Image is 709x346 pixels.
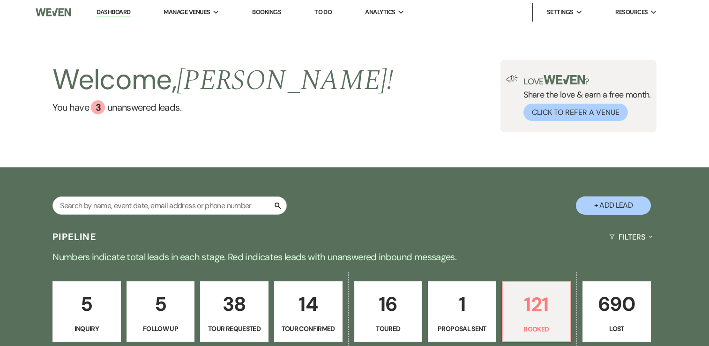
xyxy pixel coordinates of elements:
[52,100,393,114] a: You have 3 unanswered leads.
[589,288,645,320] p: 690
[164,8,210,17] span: Manage Venues
[127,281,195,342] a: 5Follow Up
[274,281,343,342] a: 14Tour Confirmed
[177,59,393,102] span: [PERSON_NAME] !
[434,323,490,334] p: Proposal Sent
[576,196,651,215] button: + Add Lead
[97,8,130,17] a: Dashboard
[252,8,281,16] a: Bookings
[360,323,417,334] p: Toured
[59,323,115,334] p: Inquiry
[354,281,423,342] a: 16Toured
[200,281,269,342] a: 38Tour Requested
[314,8,332,16] a: To Do
[615,8,648,17] span: Resources
[52,196,287,215] input: Search by name, event date, email address or phone number
[582,281,651,342] a: 690Lost
[508,324,565,334] p: Booked
[280,288,336,320] p: 14
[133,323,189,334] p: Follow Up
[280,323,336,334] p: Tour Confirmed
[434,288,490,320] p: 1
[52,230,97,243] h3: Pipeline
[52,281,121,342] a: 5Inquiry
[365,8,395,17] span: Analytics
[506,75,518,83] img: loud-speaker-illustration.svg
[133,288,189,320] p: 5
[206,323,262,334] p: Tour Requested
[17,249,692,264] p: Numbers indicate total leads in each stage. Red indicates leads with unanswered inbound messages.
[523,104,628,121] button: Click to Refer a Venue
[91,100,105,114] div: 3
[428,281,496,342] a: 1Proposal Sent
[502,281,571,342] a: 121Booked
[206,288,262,320] p: 38
[518,75,651,121] div: Share the love & earn a free month.
[52,60,393,100] h2: Welcome,
[605,225,657,249] button: Filters
[547,8,574,17] span: Settings
[59,288,115,320] p: 5
[360,288,417,320] p: 16
[508,289,565,320] p: 121
[544,75,585,84] img: weven-logo-green.svg
[589,323,645,334] p: Lost
[36,2,71,22] img: Weven Logo
[523,75,651,86] p: Love ?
